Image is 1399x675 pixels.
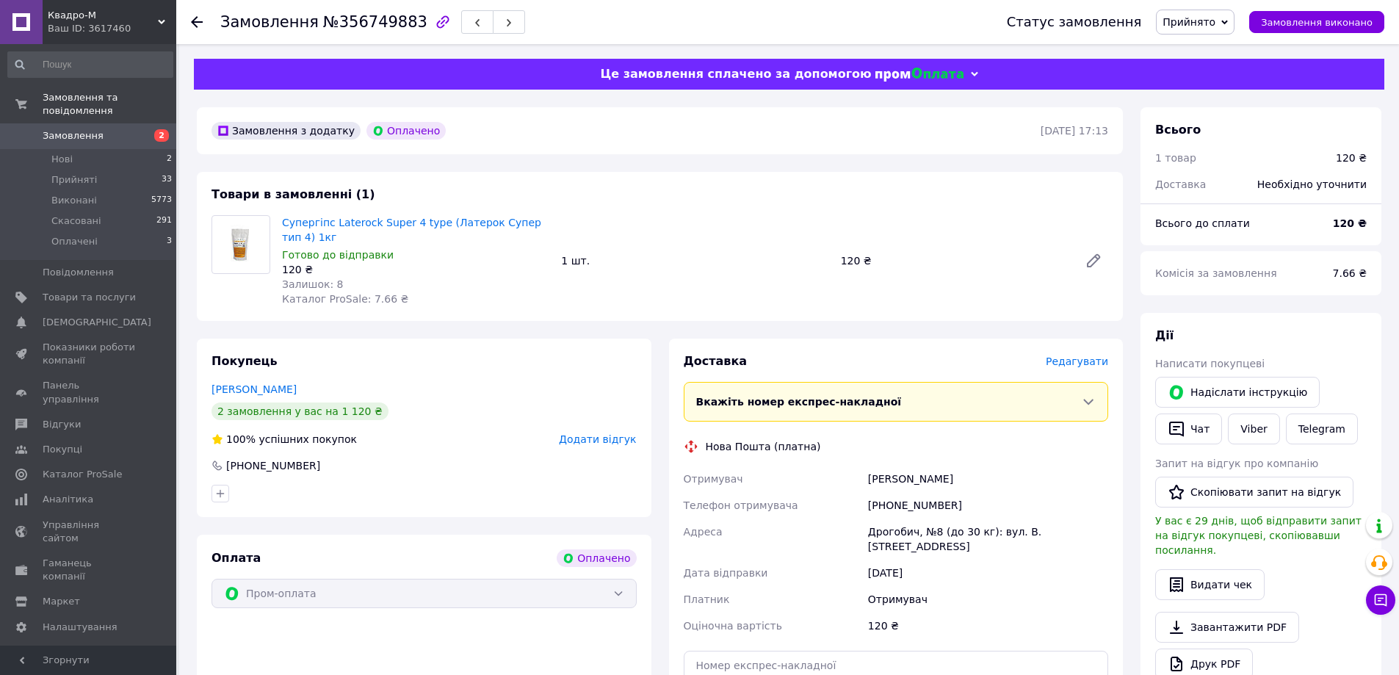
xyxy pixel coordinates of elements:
span: Замовлення виконано [1261,17,1373,28]
span: Платник [684,593,730,605]
span: Скасовані [51,214,101,228]
span: Всього до сплати [1155,217,1250,229]
span: Товари в замовленні (1) [212,187,375,201]
span: Повідомлення [43,266,114,279]
span: 2 [167,153,172,166]
span: Доставка [684,354,748,368]
span: Залишок: 8 [282,278,344,290]
div: Статус замовлення [1007,15,1142,29]
div: Дрогобич, №8 (до 30 кг): вул. В. [STREET_ADDRESS] [865,519,1111,560]
time: [DATE] 17:13 [1041,125,1108,137]
span: 1 товар [1155,152,1196,164]
div: Оплачено [366,122,446,140]
span: Відгуки [43,418,81,431]
div: [PERSON_NAME] [865,466,1111,492]
div: 2 замовлення у вас на 1 120 ₴ [212,403,388,420]
span: 291 [156,214,172,228]
div: 120 ₴ [835,250,1073,271]
span: Готово до відправки [282,249,394,261]
img: Супергіпс Laterock Super 4 type (Латерок Супер тип 4) 1кг [212,225,270,264]
span: Нові [51,153,73,166]
span: 3 [167,235,172,248]
button: Чат [1155,414,1222,444]
a: Viber [1228,414,1279,444]
span: [DEMOGRAPHIC_DATA] [43,316,151,329]
span: Гаманець компанії [43,557,136,583]
a: Супергіпс Laterock Super 4 type (Латерок Супер тип 4) 1кг [282,217,541,243]
span: Маркет [43,595,80,608]
span: Каталог ProSale [43,468,122,481]
span: 7.66 ₴ [1333,267,1367,279]
span: Замовлення [220,13,319,31]
a: Редагувати [1079,246,1108,275]
span: Покупець [212,354,278,368]
span: Комісія за замовлення [1155,267,1277,279]
span: 5773 [151,194,172,207]
b: 120 ₴ [1333,217,1367,229]
span: 33 [162,173,172,187]
span: Оплата [212,551,261,565]
button: Скопіювати запит на відгук [1155,477,1353,508]
img: evopay logo [875,68,964,82]
span: Це замовлення сплачено за допомогою [600,67,871,81]
span: Отримувач [684,473,743,485]
div: Необхідно уточнити [1248,168,1375,201]
span: Написати покупцеві [1155,358,1265,369]
span: Оплачені [51,235,98,248]
span: Редагувати [1046,355,1108,367]
span: Запит на відгук про компанію [1155,458,1318,469]
span: Прийнято [1163,16,1215,28]
span: 100% [226,433,256,445]
div: Повернутися назад [191,15,203,29]
div: Нова Пошта (платна) [702,439,825,454]
span: №356749883 [323,13,427,31]
div: 120 ₴ [865,613,1111,639]
span: Всього [1155,123,1201,137]
div: [PHONE_NUMBER] [225,458,322,473]
span: Управління сайтом [43,519,136,545]
span: Доставка [1155,178,1206,190]
div: успішних покупок [212,432,357,447]
span: Панель управління [43,379,136,405]
span: Аналітика [43,493,93,506]
span: Замовлення [43,129,104,142]
span: Налаштування [43,621,118,634]
span: Квадро-М [48,9,158,22]
span: Покупці [43,443,82,456]
div: Оплачено [557,549,636,567]
span: Замовлення та повідомлення [43,91,176,118]
span: Оціночна вартість [684,620,782,632]
input: Пошук [7,51,173,78]
span: Товари та послуги [43,291,136,304]
span: Прийняті [51,173,97,187]
div: Отримувач [865,586,1111,613]
button: Чат з покупцем [1366,585,1395,615]
span: Адреса [684,526,723,538]
span: У вас є 29 днів, щоб відправити запит на відгук покупцеві, скопіювавши посилання. [1155,515,1362,556]
a: [PERSON_NAME] [212,383,297,395]
span: Телефон отримувача [684,499,798,511]
div: [PHONE_NUMBER] [865,492,1111,519]
span: Вкажіть номер експрес-накладної [696,396,902,408]
span: Виконані [51,194,97,207]
div: Ваш ID: 3617460 [48,22,176,35]
div: 120 ₴ [282,262,549,277]
div: [DATE] [865,560,1111,586]
button: Надіслати інструкцію [1155,377,1320,408]
a: Telegram [1286,414,1358,444]
span: 2 [154,129,169,142]
div: 1 шт. [555,250,834,271]
div: 120 ₴ [1336,151,1367,165]
span: Дата відправки [684,567,768,579]
span: Показники роботи компанії [43,341,136,367]
div: Замовлення з додатку [212,122,361,140]
span: Додати відгук [559,433,636,445]
span: Дії [1155,328,1174,342]
a: Завантажити PDF [1155,612,1299,643]
button: Замовлення виконано [1249,11,1384,33]
span: Каталог ProSale: 7.66 ₴ [282,293,408,305]
button: Видати чек [1155,569,1265,600]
